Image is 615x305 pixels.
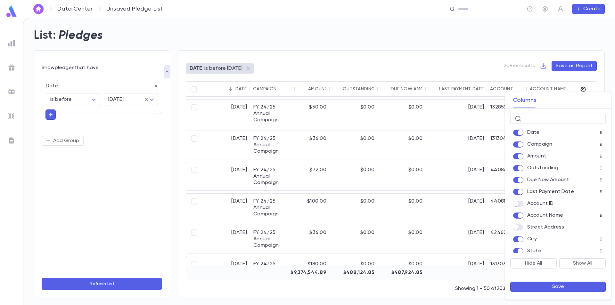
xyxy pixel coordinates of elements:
[527,236,537,242] p: City
[527,153,546,159] p: Amount
[527,212,563,219] p: Account Name
[513,92,537,108] button: Columns
[527,177,569,183] p: Due Now Amount
[527,200,554,207] p: Account ID
[527,129,540,136] p: Date
[527,224,564,230] p: Street Address
[527,165,558,171] p: Outstanding
[559,258,606,269] button: Show All
[527,141,552,148] p: Campaign
[527,248,541,254] p: State
[510,282,606,292] button: Save
[510,258,557,269] button: Hide All
[527,189,574,195] p: Last Payment Date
